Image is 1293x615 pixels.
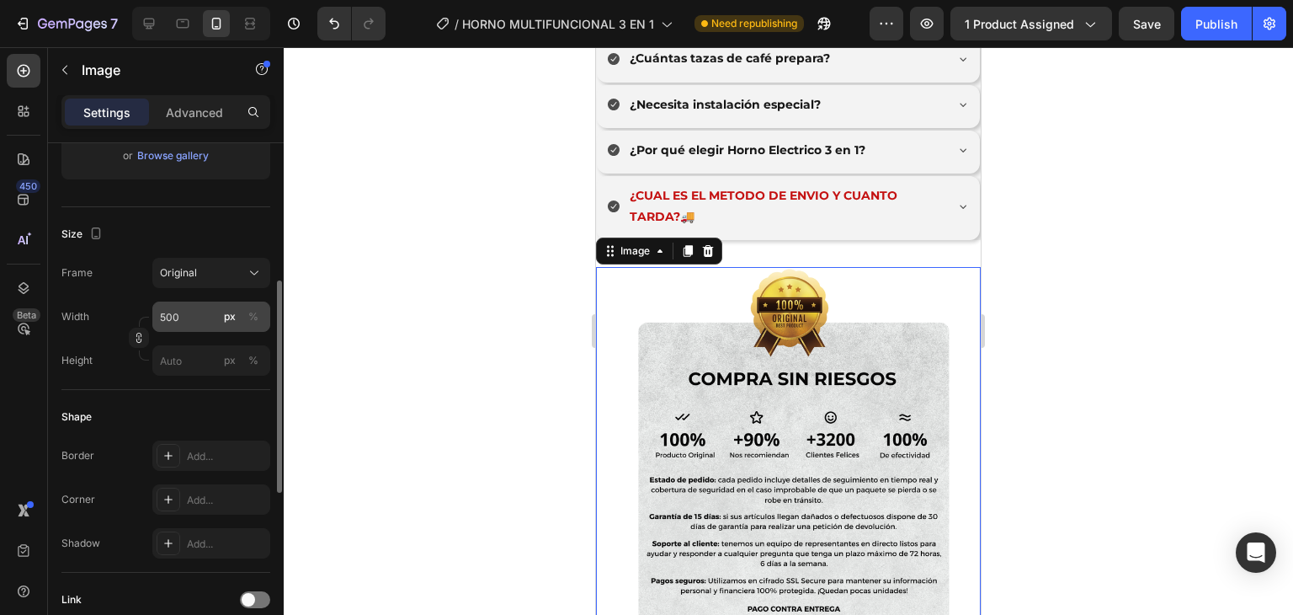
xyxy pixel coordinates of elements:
span: Original [160,265,197,281]
div: px [224,309,236,324]
div: Border [61,448,94,463]
div: Add... [187,537,266,552]
div: Publish [1195,15,1237,33]
p: 7 [110,13,118,34]
button: % [220,350,240,371]
button: Browse gallery [136,147,210,164]
div: Add... [187,493,266,508]
div: Link [61,592,82,607]
span: / [455,15,459,33]
button: Save [1119,7,1174,40]
button: Original [152,258,270,288]
button: px [243,307,263,327]
label: Height [61,353,93,368]
button: px [243,350,263,371]
p: Advanced [166,104,223,121]
p: Settings [83,104,130,121]
div: Corner [61,492,95,507]
span: Save [1133,17,1161,31]
div: Browse gallery [137,148,209,163]
span: HORNO MULTIFUNCIONAL 3 EN 1 [462,15,654,33]
div: Undo/Redo [317,7,386,40]
button: Publish [1181,7,1252,40]
div: Shape [61,409,92,425]
span: Need republishing [711,16,797,31]
button: 1 product assigned [950,7,1112,40]
div: 450 [16,179,40,193]
button: % [220,307,240,327]
input: px% [152,302,270,332]
div: Open Intercom Messenger [1236,532,1276,573]
label: Width [61,309,89,324]
span: 1 product assigned [965,15,1074,33]
input: px% [152,345,270,376]
div: % [248,309,258,324]
div: Shadow [61,536,100,551]
div: px [224,353,236,368]
div: Size [61,223,106,246]
p: Image [82,60,225,80]
div: Add... [187,449,266,464]
div: Beta [13,308,40,322]
div: % [248,353,258,368]
label: Frame [61,265,93,281]
button: 7 [7,7,125,40]
iframe: Design area [596,47,981,615]
span: or [123,146,133,166]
